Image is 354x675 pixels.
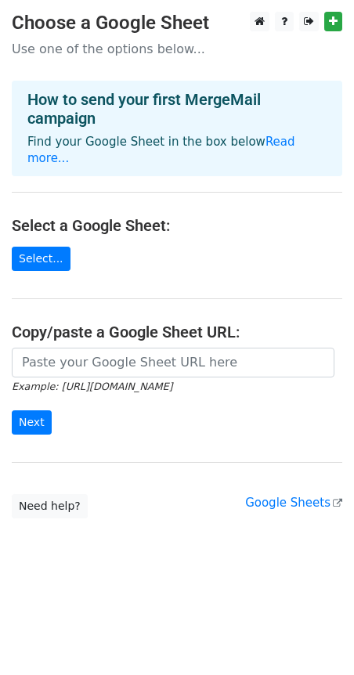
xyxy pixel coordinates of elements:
p: Use one of the options below... [12,41,342,57]
a: Need help? [12,494,88,518]
h4: How to send your first MergeMail campaign [27,90,327,128]
a: Read more... [27,135,295,165]
p: Find your Google Sheet in the box below [27,134,327,167]
small: Example: [URL][DOMAIN_NAME] [12,381,172,392]
a: Select... [12,247,70,271]
h4: Select a Google Sheet: [12,216,342,235]
input: Next [12,410,52,435]
h4: Copy/paste a Google Sheet URL: [12,323,342,341]
a: Google Sheets [245,496,342,510]
h3: Choose a Google Sheet [12,12,342,34]
input: Paste your Google Sheet URL here [12,348,334,377]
